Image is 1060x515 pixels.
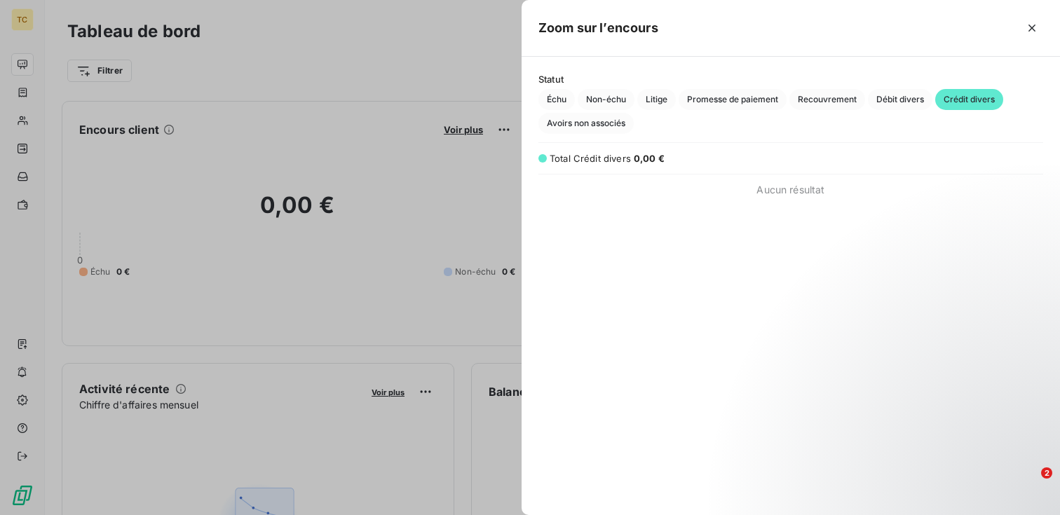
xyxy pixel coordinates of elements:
button: Crédit divers [935,89,1003,110]
span: Statut [538,74,1043,85]
span: 2 [1041,467,1052,479]
h5: Zoom sur l’encours [538,18,658,38]
button: Non-échu [578,89,634,110]
button: Échu [538,89,575,110]
button: Litige [637,89,676,110]
button: Avoirs non associés [538,113,634,134]
span: Aucun résultat [756,183,824,197]
span: 0,00 € [634,153,665,164]
button: Promesse de paiement [679,89,787,110]
iframe: Intercom live chat [1012,467,1046,501]
span: Total Crédit divers [550,153,631,164]
button: Recouvrement [789,89,865,110]
button: Débit divers [868,89,932,110]
iframe: Intercom notifications message [780,379,1060,477]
